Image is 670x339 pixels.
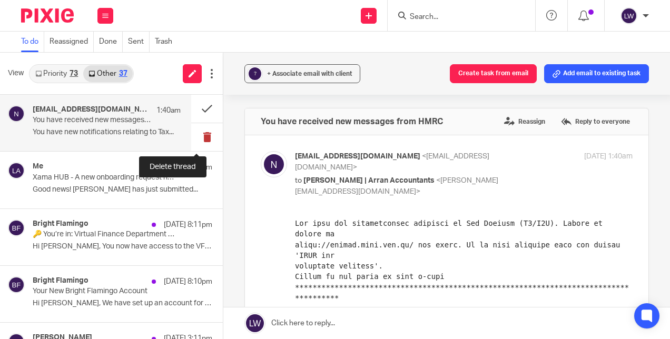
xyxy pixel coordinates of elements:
[295,177,498,195] span: <[PERSON_NAME][EMAIL_ADDRESS][DOMAIN_NAME]>
[33,105,151,114] h4: [EMAIL_ADDRESS][DOMAIN_NAME]
[450,64,537,83] button: Create task from email
[21,32,44,52] a: To do
[8,220,25,236] img: svg%3E
[409,13,504,22] input: Search
[99,32,123,52] a: Done
[33,276,88,285] h4: Bright Flamingo
[33,242,212,251] p: Hi [PERSON_NAME], You now have access to the VFD...
[8,276,25,293] img: svg%3E
[295,177,302,184] span: to
[30,65,83,82] a: Priority73
[155,32,178,52] a: Trash
[261,116,443,127] h4: You have received new messages from HMRC
[156,105,181,116] p: 1:40am
[164,276,212,287] p: [DATE] 8:10pm
[164,162,212,173] p: [DATE] 8:27pm
[244,64,360,83] button: ? + Associate email with client
[584,151,633,162] p: [DATE] 1:40am
[33,128,181,137] p: You have new notifications relating to Tax...
[83,65,132,82] a: Other37
[295,153,489,171] span: <[EMAIL_ADDRESS][DOMAIN_NAME]>
[33,173,176,182] p: Xama HUB - A new onboarding request has been returned
[8,105,25,122] img: svg%3E
[558,114,633,129] label: Reply to everyone
[249,67,261,80] div: ?
[128,32,150,52] a: Sent
[33,185,212,194] p: Good news! [PERSON_NAME] has just submitted...
[33,116,151,125] p: You have received new messages from HMRC
[544,64,649,83] button: Add email to existing task
[119,70,127,77] div: 37
[33,230,176,239] p: 🔑 You’re in: Virtual Finance Department Programme Access
[8,68,24,79] span: View
[261,151,287,177] img: svg%3E
[620,7,637,24] img: svg%3E
[33,220,88,228] h4: Bright Flamingo
[501,114,548,129] label: Reassign
[33,287,176,296] p: Your New Bright Flamingo Account
[267,71,352,77] span: + Associate email with client
[8,162,25,179] img: svg%3E
[21,8,74,23] img: Pixie
[295,153,420,160] span: [EMAIL_ADDRESS][DOMAIN_NAME]
[303,177,435,184] span: [PERSON_NAME] | Arran Accountants
[70,70,78,77] div: 73
[33,299,212,308] p: Hi [PERSON_NAME], We have set up an account for you on...
[164,220,212,230] p: [DATE] 8:11pm
[50,32,94,52] a: Reassigned
[33,162,43,171] h4: Me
